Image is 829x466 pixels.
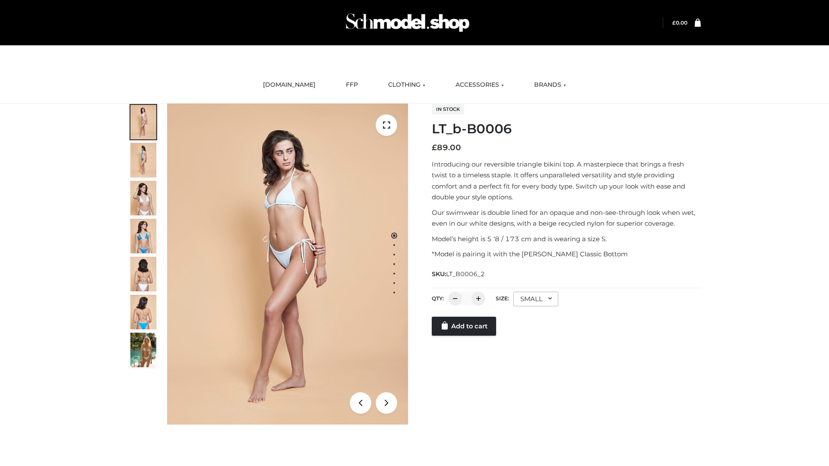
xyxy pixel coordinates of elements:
[449,76,510,94] a: ACCESSORIES
[672,19,687,26] a: £0.00
[432,317,496,336] a: Add to cart
[432,121,701,137] h1: LT_b-B0006
[432,233,701,245] p: Model’s height is 5 ‘8 / 173 cm and is wearing a size S.
[130,219,156,253] img: ArielClassicBikiniTop_CloudNine_AzureSky_OW114ECO_4-scaled.jpg
[130,295,156,329] img: ArielClassicBikiniTop_CloudNine_AzureSky_OW114ECO_8-scaled.jpg
[432,269,486,279] span: SKU:
[339,76,364,94] a: FFP
[432,295,444,302] label: QTY:
[167,104,408,425] img: LT_b-B0006
[496,295,509,302] label: Size:
[130,143,156,177] img: ArielClassicBikiniTop_CloudNine_AzureSky_OW114ECO_2-scaled.jpg
[382,76,432,94] a: CLOTHING
[130,257,156,291] img: ArielClassicBikiniTop_CloudNine_AzureSky_OW114ECO_7-scaled.jpg
[672,19,676,26] span: £
[130,105,156,139] img: ArielClassicBikiniTop_CloudNine_AzureSky_OW114ECO_1-scaled.jpg
[432,104,464,114] span: In stock
[432,143,437,152] span: £
[446,270,485,278] span: LT_B0006_2
[528,76,573,94] a: BRANDS
[432,207,701,229] p: Our swimwear is double lined for an opaque and non-see-through look when wet, even in our white d...
[672,19,687,26] bdi: 0.00
[256,76,322,94] a: [DOMAIN_NAME]
[432,143,461,152] bdi: 89.00
[130,333,156,367] img: Arieltop_CloudNine_AzureSky2.jpg
[343,6,472,40] img: Schmodel Admin 964
[130,181,156,215] img: ArielClassicBikiniTop_CloudNine_AzureSky_OW114ECO_3-scaled.jpg
[513,292,558,306] div: SMALL
[432,159,701,203] p: Introducing our reversible triangle bikini top. A masterpiece that brings a fresh twist to a time...
[432,249,701,260] p: *Model is pairing it with the [PERSON_NAME] Classic Bottom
